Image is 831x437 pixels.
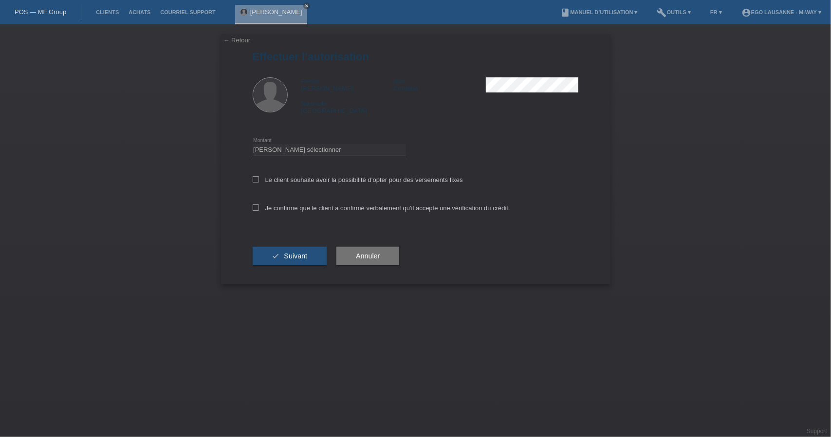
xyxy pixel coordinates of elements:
span: Suivant [284,252,307,260]
span: Annuler [356,252,380,260]
i: account_circle [741,8,751,18]
h1: Effectuer l’autorisation [253,51,579,63]
i: check [272,252,280,260]
button: check Suivant [253,247,327,265]
a: buildOutils ▾ [652,9,696,15]
a: POS — MF Group [15,8,66,16]
div: [GEOGRAPHIC_DATA] [301,100,394,114]
i: build [657,8,667,18]
a: FR ▾ [705,9,727,15]
div: [PERSON_NAME] [301,77,394,92]
a: Achats [124,9,155,15]
a: [PERSON_NAME] [250,8,302,16]
i: close [304,3,309,8]
i: book [561,8,571,18]
span: Nom [393,78,405,84]
a: account_circleEGO Lausanne - m-way ▾ [737,9,826,15]
div: Cordoba [393,77,486,92]
a: ← Retour [223,36,251,44]
a: bookManuel d’utilisation ▾ [556,9,643,15]
span: Nationalité [301,101,327,107]
a: Courriel Support [155,9,220,15]
span: Prénom [301,78,320,84]
label: Le client souhaite avoir la possibilité d’opter pour des versements fixes [253,176,463,183]
a: close [303,2,310,9]
button: Annuler [336,247,399,265]
label: Je confirme que le client a confirmé verbalement qu'il accepte une vérification du crédit. [253,204,510,212]
a: Clients [91,9,124,15]
a: Support [807,428,827,435]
